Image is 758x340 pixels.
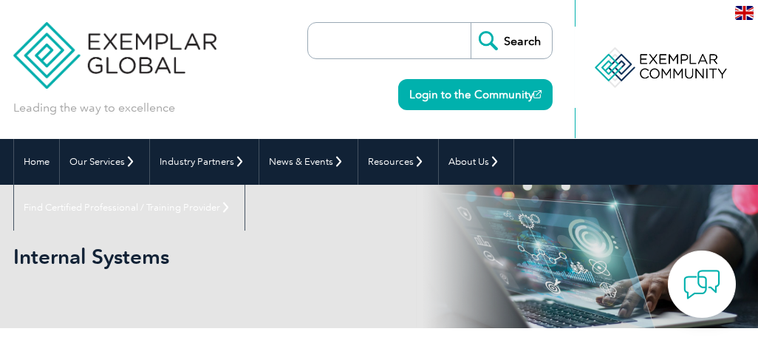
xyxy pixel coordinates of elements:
[60,139,149,185] a: Our Services
[150,139,259,185] a: Industry Partners
[259,139,358,185] a: News & Events
[398,79,553,110] a: Login to the Community
[533,90,542,98] img: open_square.png
[358,139,438,185] a: Resources
[735,6,754,20] img: en
[14,185,245,231] a: Find Certified Professional / Training Provider
[14,139,59,185] a: Home
[683,266,720,303] img: contact-chat.png
[13,244,416,269] h1: Internal Systems
[471,23,552,58] input: Search
[439,139,513,185] a: About Us
[13,100,175,116] p: Leading the way to excellence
